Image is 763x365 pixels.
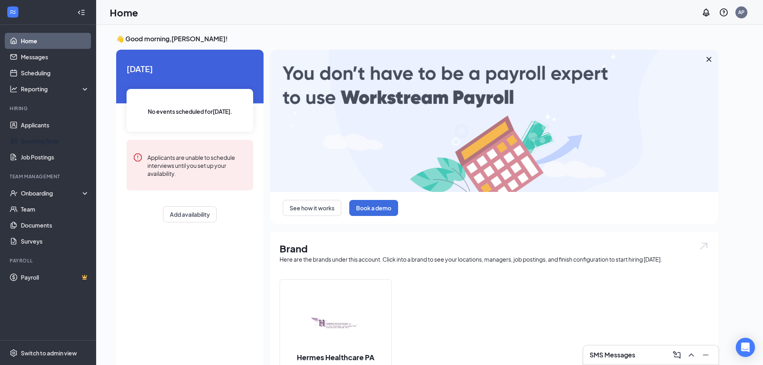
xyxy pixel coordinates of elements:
[289,352,383,362] h2: Hermes Healthcare PA
[147,153,247,177] div: Applicants are unable to schedule interviews until you set up your availability.
[21,149,89,165] a: Job Postings
[686,350,696,360] svg: ChevronUp
[10,189,18,197] svg: UserCheck
[10,173,88,180] div: Team Management
[738,9,745,16] div: AP
[590,351,635,359] h3: SMS Messages
[270,50,719,192] img: payroll-large.gif
[9,8,17,16] svg: WorkstreamLogo
[283,200,341,216] button: See how it works
[701,8,711,17] svg: Notifications
[116,34,719,43] h3: 👋 Good morning, [PERSON_NAME] !
[21,189,83,197] div: Onboarding
[21,349,77,357] div: Switch to admin view
[21,217,89,233] a: Documents
[10,105,88,112] div: Hiring
[670,349,683,361] button: ComposeMessage
[148,107,232,116] span: No events scheduled for [DATE] .
[21,233,89,249] a: Surveys
[133,153,143,162] svg: Error
[21,117,89,133] a: Applicants
[21,269,89,285] a: PayrollCrown
[704,54,714,64] svg: Cross
[672,350,682,360] svg: ComposeMessage
[21,65,89,81] a: Scheduling
[110,6,138,19] h1: Home
[163,206,217,222] button: Add availability
[77,8,85,16] svg: Collapse
[280,255,709,263] div: Here are the brands under this account. Click into a brand to see your locations, managers, job p...
[719,8,729,17] svg: QuestionInfo
[21,49,89,65] a: Messages
[10,85,18,93] svg: Analysis
[21,201,89,217] a: Team
[685,349,698,361] button: ChevronUp
[701,350,711,360] svg: Minimize
[280,242,709,255] h1: Brand
[349,200,398,216] button: Book a demo
[21,33,89,49] a: Home
[127,63,253,75] span: [DATE]
[699,349,712,361] button: Minimize
[10,257,88,264] div: Payroll
[10,349,18,357] svg: Settings
[21,85,90,93] div: Reporting
[699,242,709,251] img: open.6027fd2a22e1237b5b06.svg
[736,338,755,357] div: Open Intercom Messenger
[21,133,89,149] a: Sourcing Tools
[310,298,361,349] img: Hermes Healthcare PA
